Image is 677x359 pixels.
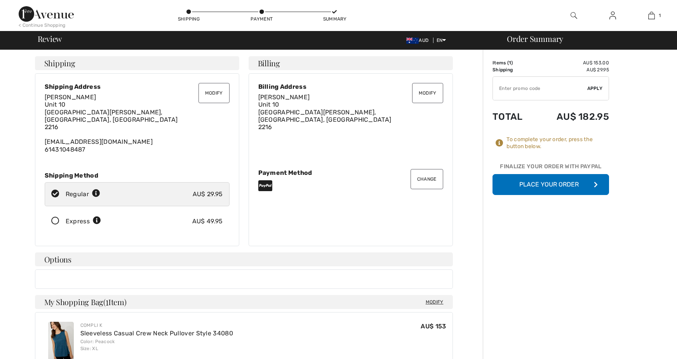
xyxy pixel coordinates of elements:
[258,59,280,67] span: Billing
[19,22,66,29] div: < Continue Shopping
[258,83,443,90] div: Billing Address
[193,190,223,199] div: AU$ 29.95
[498,35,672,43] div: Order Summary
[632,11,670,20] a: 1
[412,83,443,103] button: Modify
[258,93,310,101] span: [PERSON_NAME]
[45,172,230,179] div: Shipping Method
[535,104,609,130] td: AU$ 182.95
[659,12,661,19] span: 1
[493,162,609,174] div: Finalize Your Order with PayPal
[198,83,230,103] button: Modify
[258,169,443,176] div: Payment Method
[493,59,535,66] td: Items ( )
[437,38,446,43] span: EN
[406,38,419,44] img: Australian Dollar
[80,330,233,337] a: Sleeveless Casual Crew Neck Pullover Style 34080
[103,297,126,307] span: ( Item)
[426,298,444,306] span: Modify
[535,59,609,66] td: AU$ 153.00
[80,322,233,329] div: Compli K
[35,252,453,266] h4: Options
[38,35,62,43] span: Review
[192,217,223,226] div: AU$ 49.95
[106,296,108,306] span: 1
[258,101,392,131] span: Unit 10 [GEOGRAPHIC_DATA][PERSON_NAME], [GEOGRAPHIC_DATA], [GEOGRAPHIC_DATA] 2216
[80,338,233,352] div: Color: Peacock Size: XL
[493,66,535,73] td: Shipping
[406,38,432,43] span: AUD
[411,169,443,189] button: Change
[177,16,200,22] div: Shipping
[493,174,609,195] button: Place Your Order
[66,190,100,199] div: Regular
[648,11,655,20] img: My Bag
[44,59,75,67] span: Shipping
[571,11,577,20] img: search the website
[587,85,603,92] span: Apply
[535,66,609,73] td: AU$ 29.95
[19,6,74,22] img: 1ère Avenue
[35,295,453,309] h4: My Shopping Bag
[323,16,346,22] div: Summary
[45,93,230,153] div: [EMAIL_ADDRESS][DOMAIN_NAME] 61431048487
[421,323,446,330] span: AU$ 153
[45,93,96,101] span: [PERSON_NAME]
[45,101,178,131] span: Unit 10 [GEOGRAPHIC_DATA][PERSON_NAME], [GEOGRAPHIC_DATA], [GEOGRAPHIC_DATA] 2216
[45,83,230,90] div: Shipping Address
[506,136,609,150] div: To complete your order, press the button below.
[509,60,511,66] span: 1
[250,16,273,22] div: Payment
[493,77,587,100] input: Promo code
[603,11,622,21] a: Sign In
[609,11,616,20] img: My Info
[66,217,101,226] div: Express
[493,104,535,130] td: Total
